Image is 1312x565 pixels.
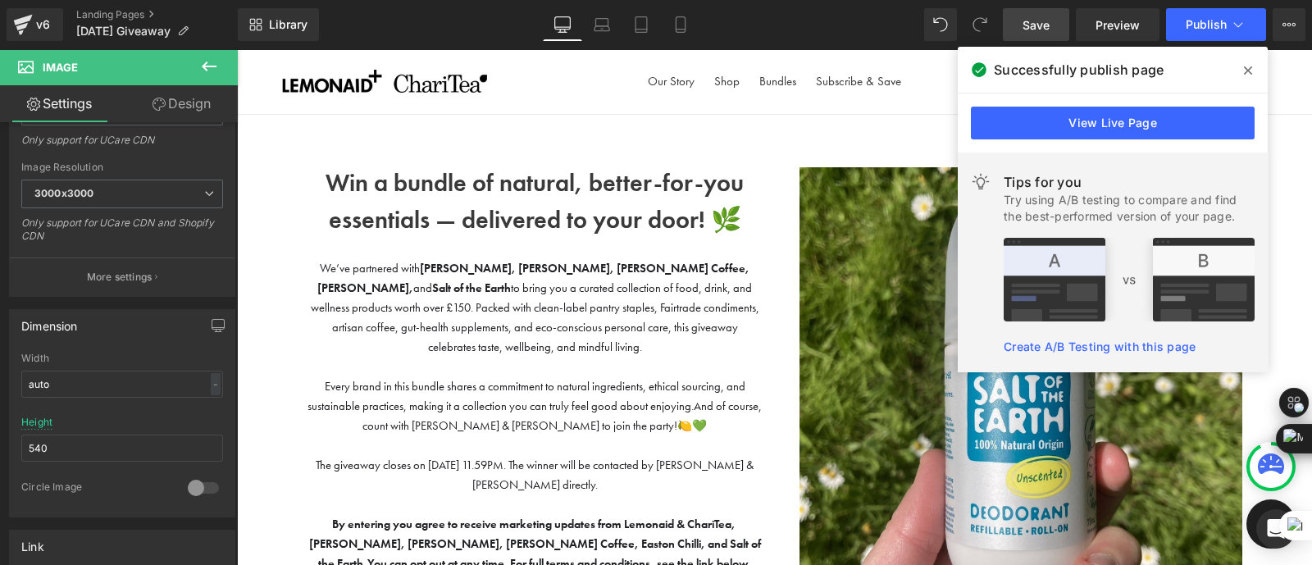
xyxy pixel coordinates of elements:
[238,8,319,41] a: New Library
[963,8,996,41] button: Redo
[571,21,672,44] a: Subscribe & Save
[87,270,153,285] p: More settings
[122,85,241,122] a: Design
[661,8,700,41] a: Mobile
[1076,8,1159,41] a: Preview
[1096,16,1140,34] span: Preview
[89,118,507,186] b: Win a bundle of natural, better-for-you essentials — delivered to your door! 🌿
[269,17,307,32] span: Library
[21,481,171,498] div: Circle Image
[33,14,53,35] div: v6
[971,107,1255,139] a: View Live Page
[72,467,524,522] strong: By entering you agree to receive marketing updates from Lemonaid & ChariTea, [PERSON_NAME], [PERS...
[7,8,63,41] a: v6
[994,60,1164,80] span: Successfully publish page
[1004,192,1255,225] div: Try using A/B testing to compare and find the best-performed version of your page.
[971,172,991,192] img: light.svg
[43,61,78,74] span: Image
[21,162,223,173] div: Image Resolution
[1023,16,1050,34] span: Save
[76,8,238,21] a: Landing Pages
[1004,339,1196,353] a: Create A/B Testing with this page
[21,353,223,364] div: Width
[72,467,524,522] span: .
[469,21,511,44] a: Shop
[21,417,52,428] div: Height
[1166,8,1266,41] button: Publish
[522,24,559,41] span: Bundles
[622,8,661,41] a: Tablet
[477,24,503,41] span: Shop
[71,330,508,364] span: Every brand in this bundle shares a commitment to natural ingredients, ethical sourcing, and sust...
[10,257,235,296] button: More settings
[195,231,274,246] strong: Salt of the Earth
[1256,509,1296,549] div: Open Intercom Messenger
[74,212,522,305] span: We’ve partnered with and to bring you a curated collection of food, drink, and wellness products ...
[582,8,622,41] a: Laptop
[80,212,512,246] strong: [PERSON_NAME], [PERSON_NAME], [PERSON_NAME] Coffee, [PERSON_NAME],
[514,21,567,44] a: Bundles
[21,435,223,462] input: auto
[79,408,517,443] span: The giveaway closes on [DATE] 11.59PM. The winner will be contacted by [PERSON_NAME] & [PERSON_NA...
[411,24,458,41] span: Our Story
[21,216,223,253] div: Only support for UCare CDN and Shopify CDN
[21,310,78,333] div: Dimension
[1004,238,1255,321] img: tip.png
[130,507,512,522] strong: You can opt out at any time. For full terms and conditions, see the link below
[21,371,223,398] input: auto
[76,25,171,38] span: [DATE] Giveaway
[211,373,221,395] div: -
[924,8,957,41] button: Undo
[579,24,664,41] span: Subscribe & Save
[543,8,582,41] a: Desktop
[21,134,223,157] div: Only support for UCare CDN
[34,187,93,199] b: 3000x3000
[1004,172,1255,192] div: Tips for you
[45,21,250,43] img: Lemonaid &amp; ChariTea
[21,531,44,554] div: Link
[1273,8,1305,41] button: More
[1186,18,1227,31] span: Publish
[403,21,466,44] a: Our Story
